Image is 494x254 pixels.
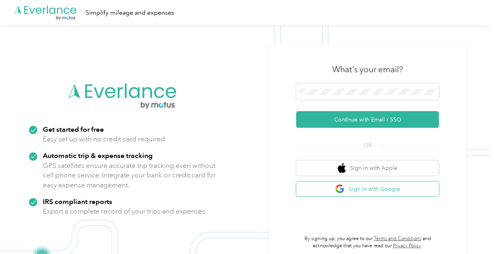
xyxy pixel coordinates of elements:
[332,64,403,75] h3: What's your email?
[296,111,439,128] button: Continue with Email / SSO
[296,235,439,249] p: By signing up, you agree to our and acknowledge that you have read our .
[338,163,346,173] img: apple logo
[43,206,207,216] p: Export a complete record of your trips and expenses.
[335,184,345,194] img: google logo
[296,160,439,176] button: apple logoSign in with Apple
[43,125,104,133] strong: Get started for free
[296,181,439,197] button: google logoSign in with Google
[393,243,421,249] a: Privacy Policy
[86,8,174,18] div: Simplify mileage and expenses
[43,134,165,144] p: Easy set up with no credit card required
[354,141,381,149] span: OR
[43,151,153,160] strong: Automatic trip & expense tracking
[374,236,421,242] a: Terms and Conditions
[43,197,112,206] strong: IRS compliant reports
[43,161,216,190] p: GPS satellites ensure accurate trip tracking even without cell phone service. Integrate your bank...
